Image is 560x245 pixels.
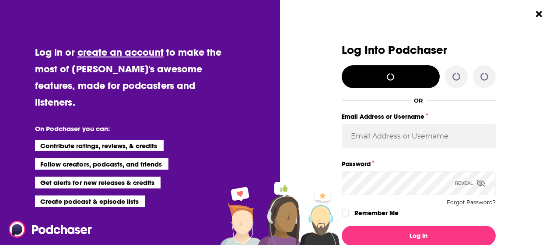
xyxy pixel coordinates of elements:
[342,158,496,170] label: Password
[342,111,496,122] label: Email Address or Username
[342,44,496,57] h3: Log Into Podchaser
[531,6,547,22] button: Close Button
[9,221,93,238] img: Podchaser - Follow, Share and Rate Podcasts
[35,124,210,133] li: On Podchaser you can:
[35,158,168,170] li: Follow creators, podcasts, and friends
[9,221,86,238] a: Podchaser - Follow, Share and Rate Podcasts
[354,207,399,219] label: Remember Me
[35,140,164,151] li: Contribute ratings, reviews, & credits
[77,46,164,58] a: create an account
[414,97,423,104] div: OR
[342,124,496,148] input: Email Address or Username
[35,195,145,207] li: Create podcast & episode lists
[447,199,496,206] button: Forgot Password?
[455,171,485,195] div: Reveal
[35,177,161,188] li: Get alerts for new releases & credits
